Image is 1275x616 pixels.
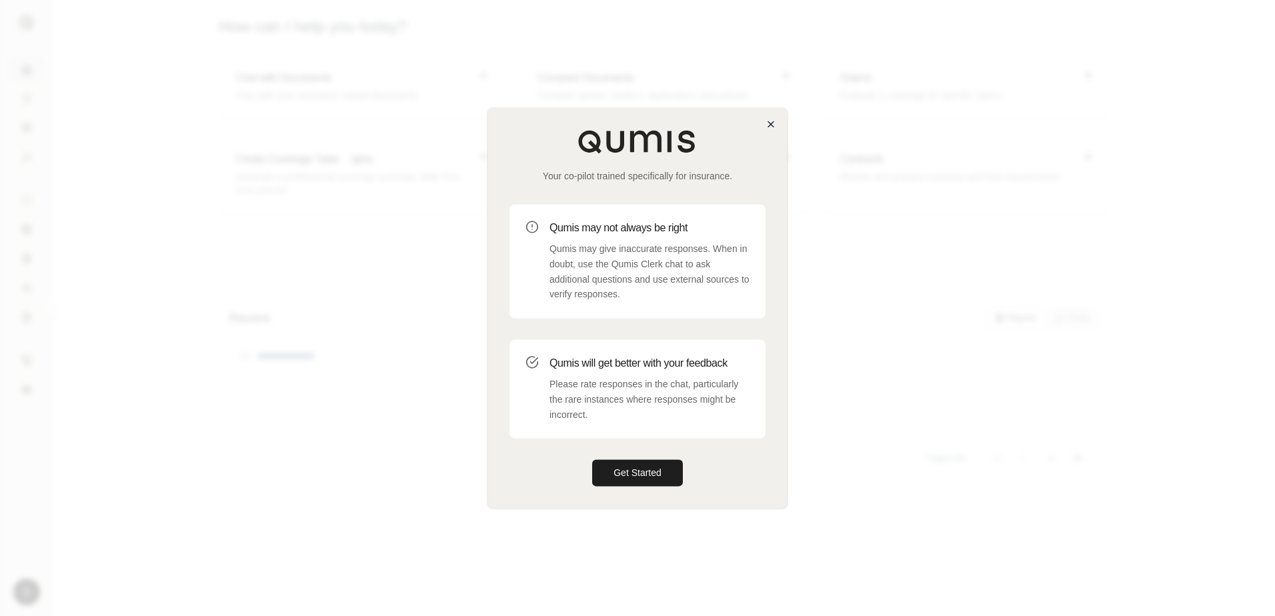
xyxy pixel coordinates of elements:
p: Please rate responses in the chat, particularly the rare instances where responses might be incor... [549,377,750,422]
h3: Qumis may not always be right [549,220,750,236]
button: Get Started [592,460,683,487]
p: Qumis may give inaccurate responses. When in doubt, use the Qumis Clerk chat to ask additional qu... [549,241,750,302]
p: Your co-pilot trained specifically for insurance. [509,169,766,183]
h3: Qumis will get better with your feedback [549,355,750,371]
img: Qumis Logo [577,129,698,153]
